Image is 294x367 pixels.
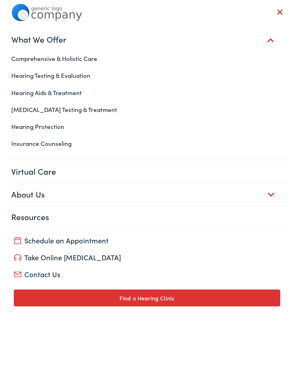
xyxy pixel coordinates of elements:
a: Insurance Counseling [6,135,288,152]
img: utility icon [14,272,22,278]
img: utility icon [14,295,22,302]
a: Find a Hearing Clinic [14,290,281,306]
a: Hearing Testing & Evaluation [6,67,288,84]
a: Resources [11,206,288,228]
a: Hearing Protection [6,118,288,135]
a: Comprehensive & Holistic Care [6,50,288,67]
a: Hearing Aids & Treatment [6,84,288,101]
img: utility icon [14,254,22,261]
a: [MEDICAL_DATA] Testing & Treatment [6,101,288,118]
img: utility icon [14,237,22,244]
a: Virtual Care [11,160,288,182]
a: Take Online [MEDICAL_DATA] [14,252,281,262]
a: Contact Us [14,269,281,279]
a: What We Offer [11,28,288,50]
a: About Us [11,183,288,205]
a: Schedule an Appointment [14,235,281,245]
